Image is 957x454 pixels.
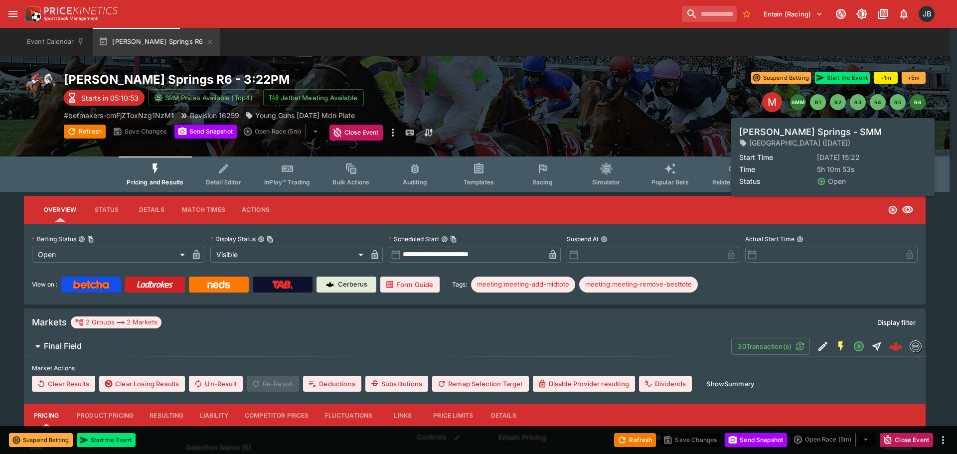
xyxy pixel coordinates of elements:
[791,433,876,447] div: split button
[481,404,526,428] button: Details
[762,92,782,112] div: Edit Meeting
[790,94,806,110] button: SMM
[99,376,185,392] button: Clear Losing Results
[4,5,22,23] button: open drawer
[77,433,136,447] button: Start the Event
[739,6,755,22] button: No Bookmarks
[210,247,367,263] div: Visible
[916,3,938,25] button: Josh Brown
[44,341,82,351] h6: Final Field
[32,277,57,293] label: View on :
[264,178,310,186] span: InPlay™ Trading
[303,376,361,392] button: Deductions
[245,110,355,121] div: Young Guns Nov 1St Mdn Plate
[24,404,69,428] button: Pricing
[731,338,810,355] button: 30Transaction(s)
[471,277,575,293] div: Betting Target: cerberus
[890,94,906,110] button: R5
[81,93,139,103] p: Starts in 05:10:53
[533,376,635,392] button: Disable Provider resulting
[338,280,367,290] p: Cerberus
[452,277,467,293] label: Tags:
[192,404,237,428] button: Liability
[937,434,949,446] button: more
[32,247,188,263] div: Open
[810,94,826,110] button: R1
[850,94,866,110] button: R3
[380,277,440,293] a: Form Guide
[263,89,364,106] button: Jetbet Meeting Available
[774,178,822,186] span: System Controls
[189,376,242,392] button: Un-Result
[790,94,926,110] nav: pagination navigation
[149,89,259,106] button: SRM Prices Available (Top4)
[780,125,926,141] div: Start From
[32,376,95,392] button: Clear Results
[471,280,575,290] span: meeting:meeting-add-midtote
[830,94,846,110] button: R2
[210,235,256,243] p: Display Status
[75,316,158,328] div: 2 Groups 2 Markets
[814,337,832,355] button: Edit Detail
[889,339,903,353] img: logo-cerberus--red.svg
[326,281,334,289] img: Cerberus
[614,433,656,447] button: Refresh
[432,376,529,392] button: Remap Selection Target
[751,72,811,84] button: Suspend Betting
[902,204,914,216] svg: Visible
[387,125,399,141] button: more
[870,94,886,110] button: R4
[853,340,865,352] svg: Open
[137,281,173,289] img: Ladbrokes
[21,28,91,56] button: Event Calendar
[832,337,850,355] button: SGM Enabled
[365,376,428,392] button: Substitutions
[874,5,892,23] button: Documentation
[853,5,871,23] button: Toggle light/dark mode
[64,125,106,139] button: Refresh
[403,178,427,186] span: Auditing
[592,178,620,186] span: Simulator
[745,235,795,243] p: Actual Start Time
[206,178,241,186] span: Detail Editor
[700,376,760,392] button: ShowSummary
[886,336,906,356] a: 4faa3062-c102-48e9-baf4-93710433061d
[895,5,913,23] button: Notifications
[44,7,118,14] img: PriceKinetics
[682,6,737,22] input: search
[267,236,274,243] button: Copy To Clipboard
[425,404,481,428] button: Price Limits
[380,404,425,428] button: Links
[532,178,553,186] span: Racing
[247,376,299,392] span: Re-Result
[890,128,921,138] p: Auto-Save
[207,281,230,289] img: Neds
[127,178,183,186] span: Pricing and Results
[902,72,926,84] button: +5m
[174,198,233,222] button: Match Times
[910,94,926,110] button: R6
[329,125,383,141] button: Close Event
[272,281,293,289] img: TabNZ
[919,6,935,22] div: Josh Brown
[24,72,56,104] img: horse_racing.png
[579,277,698,293] div: Betting Target: cerberus
[725,433,787,447] button: Send Snapshot
[712,178,756,186] span: Related Events
[880,433,933,447] button: Close Event
[73,281,109,289] img: Betcha
[44,16,98,21] img: Sportsbook Management
[174,125,237,139] button: Send Snapshot
[119,156,830,192] div: Event type filters
[233,198,278,222] button: Actions
[567,235,599,243] p: Suspend At
[332,178,369,186] span: Bulk Actions
[36,198,84,222] button: Overview
[22,4,42,24] img: PriceKinetics Logo
[64,110,174,121] p: Copy To Clipboard
[237,404,317,428] button: Competitor Prices
[874,72,898,84] button: +1m
[868,337,886,355] button: Straight
[190,110,239,121] p: Revision 16259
